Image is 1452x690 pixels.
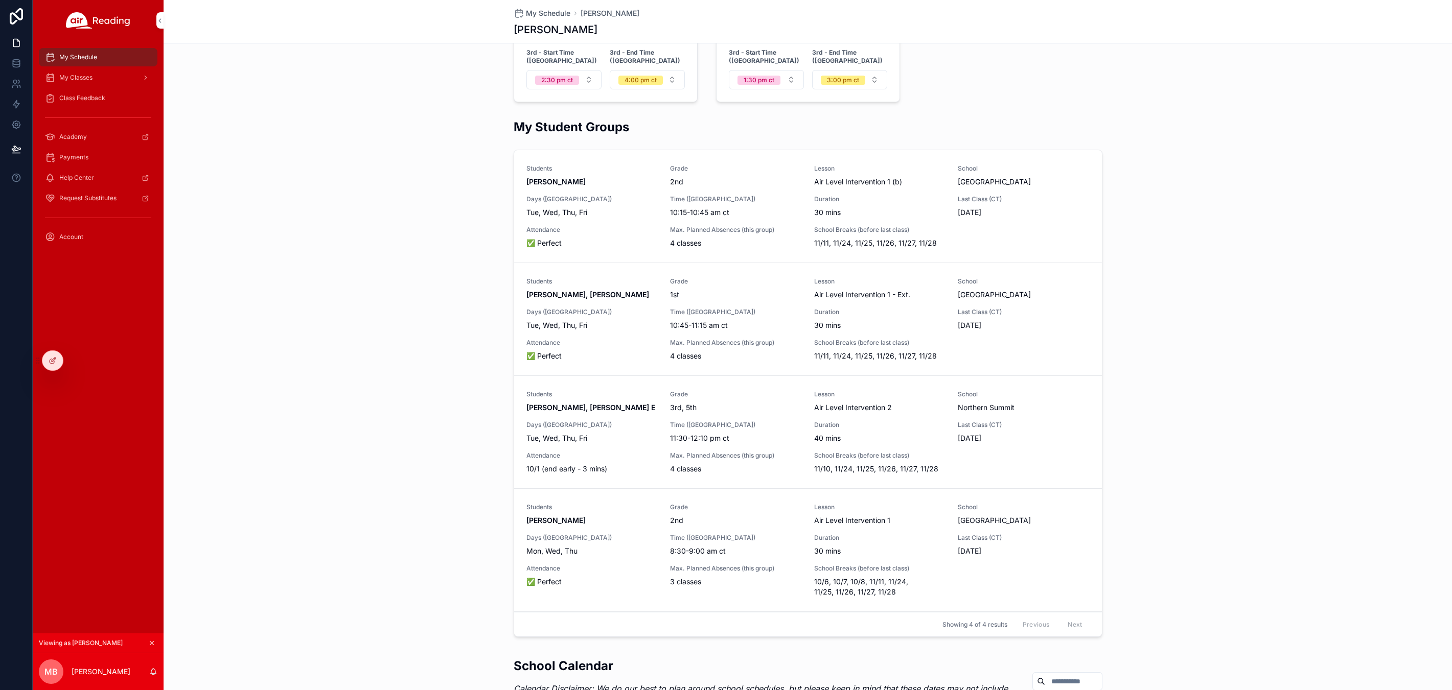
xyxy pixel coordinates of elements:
div: 3:00 pm ct [827,76,859,85]
span: Max. Planned Absences (this group) [670,339,802,347]
h2: School Calendar [514,657,1025,674]
button: Select Button [526,70,602,89]
span: Duration [814,534,946,542]
span: Students [526,277,658,285]
a: Academy [39,128,157,146]
a: My Schedule [39,48,157,66]
span: Air Level Intervention 2 [814,402,946,413]
span: 4 classes [670,464,802,474]
span: 30 mins [814,546,946,556]
span: [PERSON_NAME] [581,8,639,18]
span: Last Class (CT) [958,308,1090,316]
span: Grade [670,277,802,285]
a: Account [39,228,157,246]
a: Payments [39,148,157,166]
span: Duration [814,195,946,203]
span: 11:30-12:10 pm ct [670,433,802,443]
strong: 3rd - End Time ([GEOGRAPHIC_DATA]) [812,49,887,65]
span: Time ([GEOGRAPHIC_DATA]) [670,308,802,316]
span: Account [59,233,83,241]
span: School [958,277,1090,285]
span: MB [44,665,58,678]
img: App logo [66,12,130,29]
span: Mon, Wed, Thu [526,546,658,556]
span: Max. Planned Absences (this group) [670,451,802,460]
span: Time ([GEOGRAPHIC_DATA]) [670,534,802,542]
span: Students [526,390,658,398]
span: 4 classes [670,351,802,361]
p: [PERSON_NAME] [72,667,130,677]
span: School [958,390,1090,398]
span: 10:15-10:45 am ct [670,207,802,218]
span: Help Center [59,174,94,182]
span: 11/10, 11/24, 11/25, 11/26, 11/27, 11/28 [814,464,946,474]
span: [GEOGRAPHIC_DATA] [958,515,1090,526]
h2: My Student Groups [514,118,629,135]
span: School [958,503,1090,511]
span: Attendance [526,564,658,573]
strong: [PERSON_NAME], [PERSON_NAME] [526,290,649,299]
span: 2nd [670,177,802,187]
span: Grade [670,390,802,398]
span: Showing 4 of 4 results [942,621,1007,629]
span: Air Level Intervention 1 (b) [814,177,946,187]
div: scrollable content [33,41,164,259]
span: Lesson [814,164,946,173]
span: Attendance [526,226,658,234]
a: Request Substitutes [39,189,157,207]
span: Grade [670,503,802,511]
strong: 3rd - Start Time ([GEOGRAPHIC_DATA]) [526,49,602,65]
a: My Classes [39,68,157,87]
button: Select Button [729,70,804,89]
span: [DATE] [958,207,1090,218]
span: 2nd [670,515,802,526]
span: Last Class (CT) [958,421,1090,429]
span: Students [526,164,658,173]
span: Class Feedback [59,94,105,102]
span: Time ([GEOGRAPHIC_DATA]) [670,421,802,429]
span: ✅ Perfect [526,577,658,587]
span: My Classes [59,74,93,82]
span: Tue, Wed, Thu, Fri [526,320,658,330]
span: Tue, Wed, Thu, Fri [526,207,658,218]
span: Days ([GEOGRAPHIC_DATA]) [526,195,658,203]
h1: [PERSON_NAME] [514,22,597,37]
span: Tue, Wed, Thu, Fri [526,433,658,443]
span: [DATE] [958,320,1090,330]
span: Attendance [526,451,658,460]
span: Students [526,503,658,511]
strong: [PERSON_NAME], [PERSON_NAME] E [526,403,655,412]
span: Northern Summit [958,402,1090,413]
span: 30 mins [814,207,946,218]
span: Payments [59,153,88,161]
span: Max. Planned Absences (this group) [670,564,802,573]
span: [DATE] [958,546,1090,556]
span: 8:30-9:00 am ct [670,546,802,556]
span: 1st [670,290,802,300]
span: 10/6, 10/7, 10/8, 11/11, 11/24, 11/25, 11/26, 11/27, 11/28 [814,577,946,597]
span: Academy [59,133,87,141]
span: 3 classes [670,577,802,587]
a: My Schedule [514,8,570,18]
span: Attendance [526,339,658,347]
span: Lesson [814,277,946,285]
span: Duration [814,308,946,316]
span: School [958,164,1090,173]
button: Select Button [610,70,685,89]
span: 30 mins [814,320,946,330]
span: [GEOGRAPHIC_DATA] [958,177,1090,187]
span: Days ([GEOGRAPHIC_DATA]) [526,421,658,429]
span: Days ([GEOGRAPHIC_DATA]) [526,534,658,542]
span: School Breaks (before last class) [814,564,946,573]
span: Lesson [814,503,946,511]
span: Viewing as [PERSON_NAME] [39,639,123,647]
div: 1:30 pm ct [744,76,774,85]
span: Max. Planned Absences (this group) [670,226,802,234]
div: 4:00 pm ct [625,76,657,85]
span: 11/11, 11/24, 11/25, 11/26, 11/27, 11/28 [814,238,946,248]
strong: 3rd - Start Time ([GEOGRAPHIC_DATA]) [729,49,804,65]
span: [GEOGRAPHIC_DATA] [958,290,1090,300]
span: 11/11, 11/24, 11/25, 11/26, 11/27, 11/28 [814,351,946,361]
span: 10/1 (end early - 3 mins) [526,464,658,474]
span: [DATE] [958,433,1090,443]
